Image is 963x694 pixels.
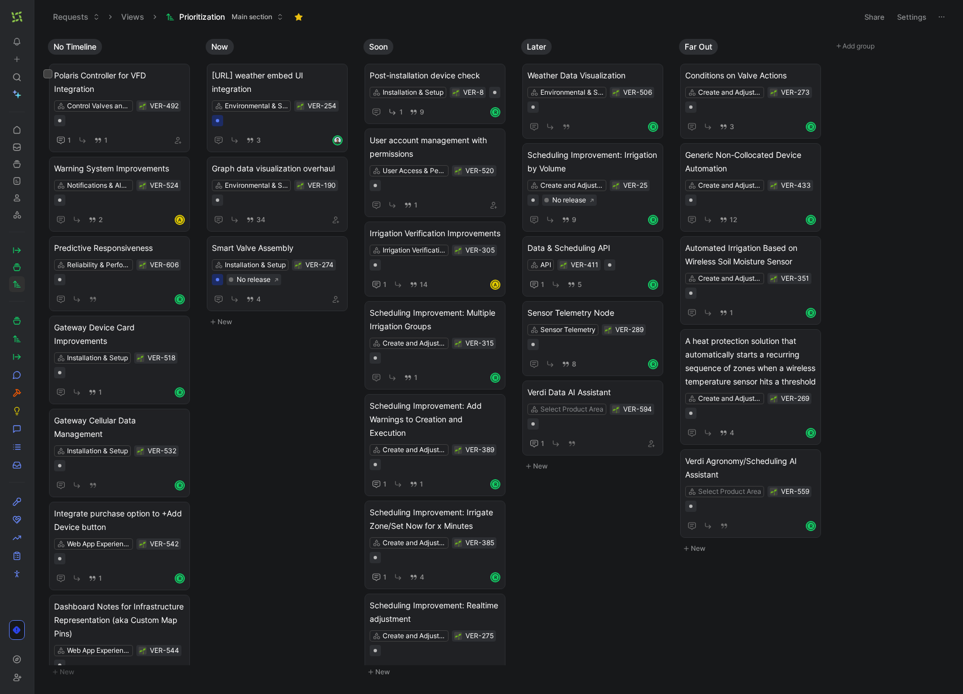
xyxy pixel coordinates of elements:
img: 🌱 [770,396,777,403]
button: 1 [402,372,420,384]
button: 1 [717,307,735,319]
button: 1 [92,134,110,147]
div: Create and Adjust Irrigation Schedules [698,87,761,98]
div: 🌱 [612,89,620,96]
span: Scheduling Improvement: Irrigation by Volume [527,148,658,175]
div: 🌱 [454,446,462,454]
button: 1 [370,478,389,491]
span: Graph data visualization overhaul [212,162,343,175]
button: Later [521,39,552,55]
img: 🌱 [455,540,461,547]
button: 1 [370,664,389,677]
span: 1 [414,374,418,381]
button: 1 [86,386,104,399]
div: VER-315 [465,338,494,349]
span: Scheduling Improvement: Irrigate Zone/Set Now for x Minutes [370,506,500,533]
span: 1 [383,481,387,488]
a: Verdi Agronomy/Scheduling AI AssistantSelect Product AreaR [680,449,821,538]
div: 🌱 [454,632,462,640]
div: VER-532 [148,445,176,457]
button: 4 [244,293,263,306]
div: VER-506 [623,87,652,98]
div: R [807,309,815,317]
span: 1 [400,109,403,116]
span: 2 [99,216,103,223]
span: Conditions on Valve Actions [685,69,816,82]
div: Select Product Area [540,404,603,415]
button: Far Out [679,39,718,55]
button: 🌱 [454,539,462,547]
span: Data & Scheduling API [527,241,658,255]
div: No release [552,195,586,206]
div: R [491,573,499,581]
div: Create and Adjust Irrigation Schedules [698,393,761,404]
div: Environmental & Soil Moisture Data [225,180,288,191]
span: 1 [414,202,418,209]
span: 14 [420,281,428,288]
button: 🌱 [604,326,612,334]
div: VER-524 [150,180,179,191]
button: Settings [892,9,931,25]
div: Web App Experience [67,645,130,656]
div: Far OutNew [674,34,832,561]
button: No Timeline [48,39,102,55]
div: Create and Adjust Irrigation Schedules [383,444,446,456]
span: 1 [99,575,102,582]
div: API [540,259,551,271]
button: New [48,665,197,679]
button: 🌱 [294,261,302,269]
a: [URL] weather embed UI integrationEnvironmental & Soil Moisture Data3avatar [207,64,348,152]
div: R [176,574,184,582]
button: 4 [717,427,736,439]
div: Irrigation Verification [383,245,446,256]
button: 🌱 [612,182,620,189]
div: VER-492 [150,100,179,112]
a: Post-installation device checkInstallation & Setup19R [365,64,505,124]
button: 🌱 [454,339,462,347]
div: User Access & Permissions [383,165,446,176]
div: Notifications & Alerts [67,180,130,191]
div: VER-544 [150,645,179,656]
a: Gateway Cellular Data ManagementInstallation & SetupR [49,409,190,497]
div: 🌱 [454,167,462,175]
span: 1 [383,281,387,288]
a: Scheduling Improvement: Irrigate Zone/Set Now for x MinutesCreate and Adjust Irrigation Schedules14R [365,501,505,589]
div: 🌱 [139,540,147,548]
img: Verdi [11,11,23,23]
img: 🌱 [613,183,619,189]
img: 🌱 [770,183,777,189]
div: VER-559 [781,486,809,497]
div: VER-351 [781,273,809,284]
span: Automated Irrigation Based on Wireless Soil Moisture Sensor [685,241,816,268]
span: Scheduling Improvement: Add Warnings to Creation and Execution [370,399,500,440]
button: 1 [385,105,405,119]
a: Sensor Telemetry NodeSensor Telemetry8R [522,301,663,376]
div: R [176,295,184,303]
div: Create and Adjust Irrigation Schedules [383,537,446,549]
img: 🌱 [139,103,146,110]
div: VER-389 [465,444,494,456]
div: VER-542 [150,538,179,550]
button: PrioritizationMain section [161,8,289,25]
a: Gateway Device Card ImprovementsInstallation & Setup1R [49,316,190,404]
button: 1 [527,437,547,450]
div: Installation & Setup [67,445,128,457]
div: LaterNew [517,34,674,479]
div: R [807,216,815,224]
div: Create and Adjust Irrigation Schedules [698,273,761,284]
div: R [491,480,499,488]
button: 12 [717,214,739,226]
button: 8 [560,358,579,370]
a: Verdi Data AI AssistantSelect Product Area1 [522,381,663,456]
span: Gateway Device Card Improvements [54,321,185,348]
img: 🌱 [455,247,461,254]
a: Irrigation Verification ImprovementsIrrigation Verification114A [365,222,505,297]
button: 34 [244,214,268,226]
span: 5 [578,281,582,288]
div: VER-594 [623,404,652,415]
button: 3 [407,664,427,677]
div: 🌱 [136,354,144,362]
div: VER-305 [465,245,495,256]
